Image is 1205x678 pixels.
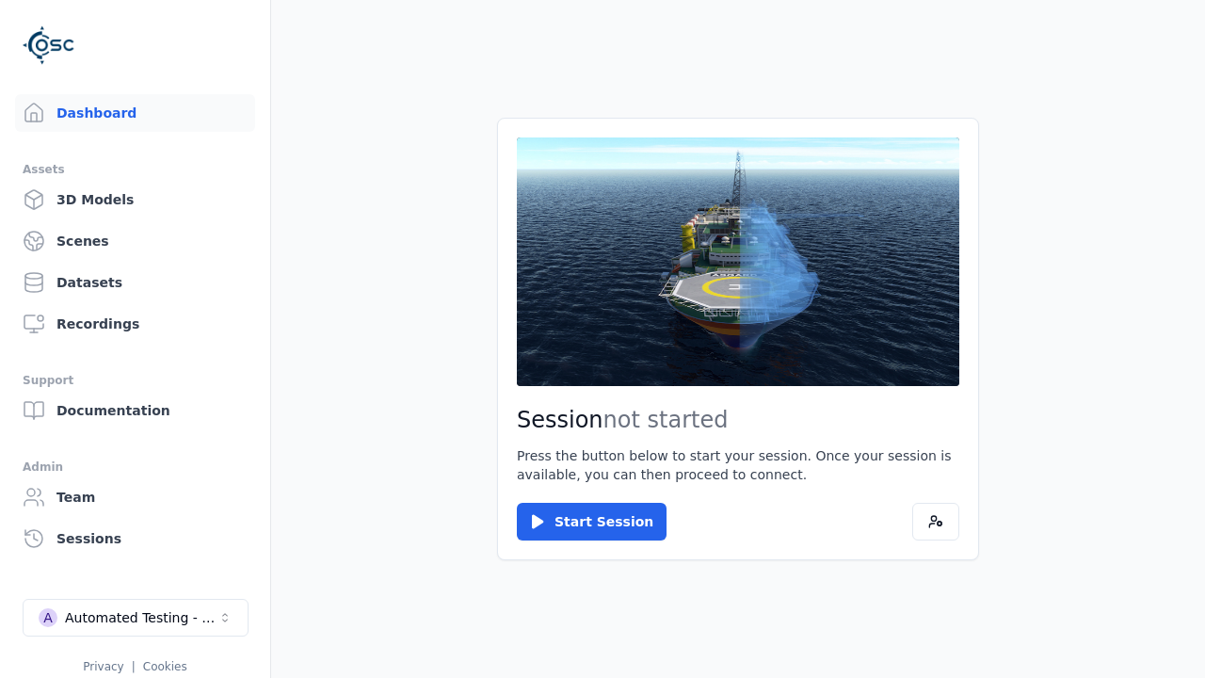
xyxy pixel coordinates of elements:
a: Team [15,478,255,516]
div: Support [23,369,248,392]
div: Admin [23,456,248,478]
a: Dashboard [15,94,255,132]
div: Assets [23,158,248,181]
a: Documentation [15,392,255,429]
div: Automated Testing - Playwright [65,608,217,627]
p: Press the button below to start your session. Once your session is available, you can then procee... [517,446,959,484]
a: Datasets [15,264,255,301]
a: 3D Models [15,181,255,218]
a: Privacy [83,660,123,673]
a: Recordings [15,305,255,343]
a: Sessions [15,520,255,557]
button: Start Session [517,503,667,541]
h2: Session [517,405,959,435]
img: Logo [23,19,75,72]
span: not started [603,407,729,433]
a: Cookies [143,660,187,673]
span: | [132,660,136,673]
a: Scenes [15,222,255,260]
div: A [39,608,57,627]
button: Select a workspace [23,599,249,637]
